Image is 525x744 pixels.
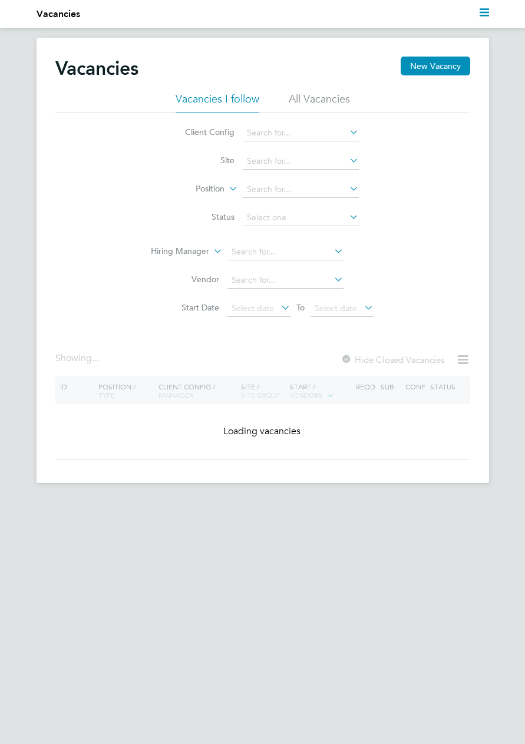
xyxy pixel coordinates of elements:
[232,303,274,313] span: Select date
[315,303,357,313] span: Select date
[141,246,209,257] label: Hiring Manager
[167,127,235,137] label: Client Config
[167,155,235,166] label: Site
[243,153,359,170] input: Search for...
[227,272,344,289] input: Search for...
[167,211,235,222] label: Status
[151,302,219,313] label: Start Date
[151,274,219,285] label: Vendor
[227,244,344,260] input: Search for...
[289,92,350,113] li: All Vacancies
[401,57,470,75] button: New Vacancy
[55,57,138,80] h2: Vacancies
[341,354,444,365] label: Hide Closed Vacancies
[92,352,99,364] span: ...
[243,125,359,141] input: Search for...
[243,210,359,226] input: Select one
[55,352,101,365] div: Showing
[37,7,80,21] li: Vacancies
[157,183,224,195] label: Position
[243,181,359,198] input: Search for...
[293,300,308,315] span: To
[176,92,259,113] li: Vacancies I follow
